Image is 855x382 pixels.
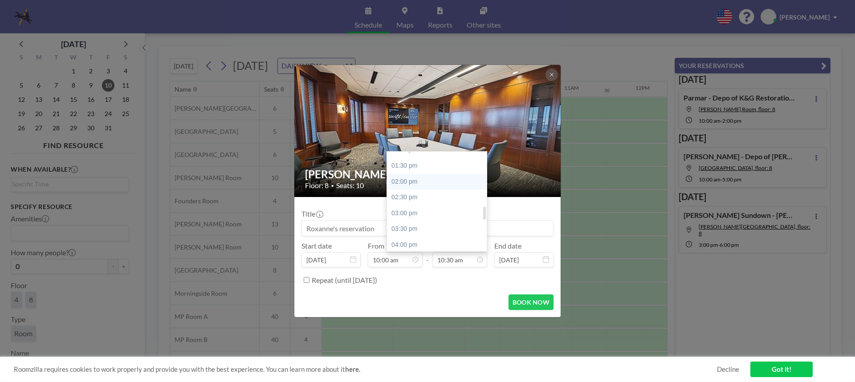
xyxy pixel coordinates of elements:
div: 02:30 pm [387,189,491,205]
h2: [PERSON_NAME] Room [305,168,551,181]
label: End date [494,241,521,250]
span: • [331,182,334,189]
a: here. [345,365,360,373]
div: 04:00 pm [387,237,491,253]
label: Title [301,209,322,218]
span: Roomzilla requires cookies to work properly and provide you with the best experience. You can lea... [14,365,717,374]
a: Decline [717,365,739,374]
input: Roxanne's reservation [302,221,553,236]
div: 01:30 pm [387,158,491,174]
label: Start date [301,241,332,250]
label: From [368,241,384,250]
span: - [426,245,429,264]
span: Seats: 10 [336,181,364,190]
span: Floor: 8 [305,181,329,190]
div: 03:00 pm [387,205,491,221]
label: Repeat (until [DATE]) [312,276,377,285]
button: BOOK NOW [509,294,554,310]
a: Got it! [750,362,813,377]
div: 02:00 pm [387,174,491,190]
img: 537.jpg [294,31,562,231]
div: 03:30 pm [387,221,491,237]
